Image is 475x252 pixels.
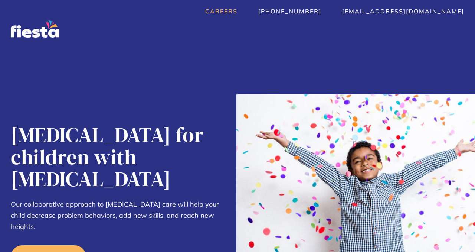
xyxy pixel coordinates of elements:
p: Our collaborative approach to [MEDICAL_DATA] care will help your child decrease problem behaviors... [11,199,229,232]
a: home [11,20,59,38]
h1: [MEDICAL_DATA] for children with [MEDICAL_DATA] [11,124,229,190]
a: [PHONE_NUMBER] [258,7,321,15]
a: Careers [205,7,237,15]
a: [EMAIL_ADDRESS][DOMAIN_NAME] [342,7,464,15]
